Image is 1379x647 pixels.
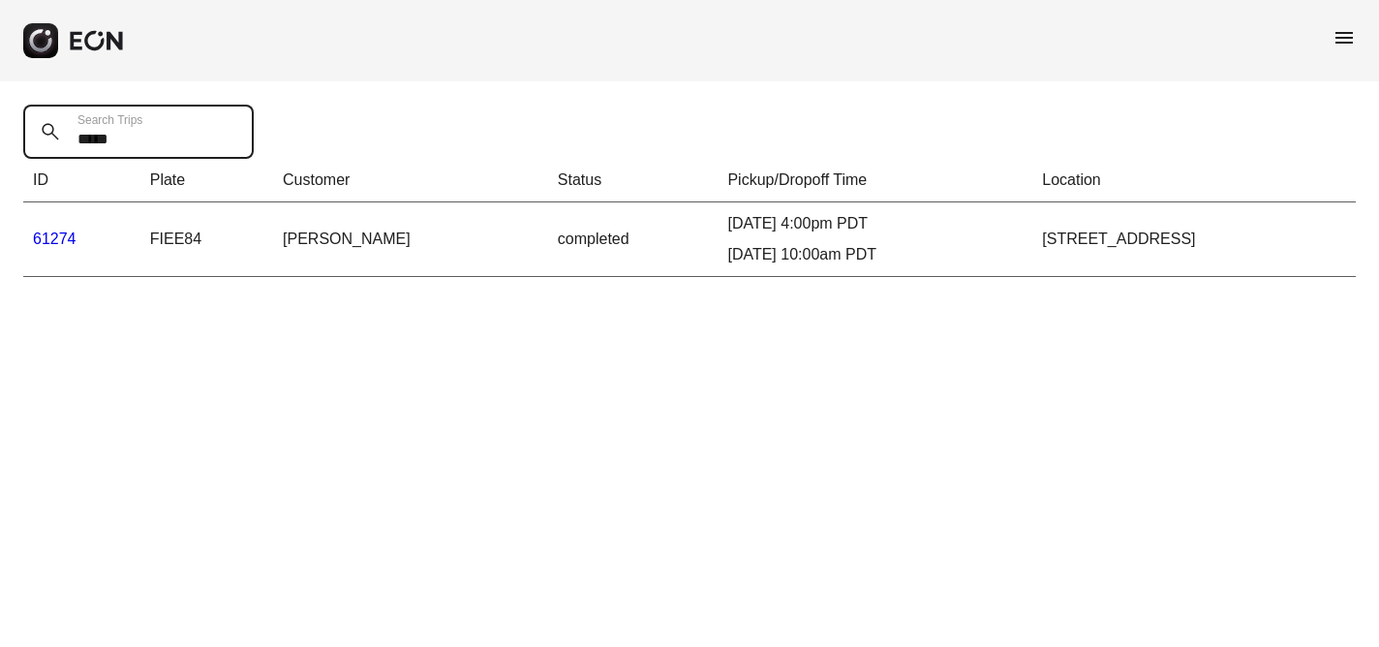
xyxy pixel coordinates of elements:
[77,112,142,128] label: Search Trips
[548,202,719,277] td: completed
[33,231,77,247] a: 61274
[1032,159,1356,202] th: Location
[548,159,719,202] th: Status
[727,212,1023,235] div: [DATE] 4:00pm PDT
[140,159,273,202] th: Plate
[718,159,1032,202] th: Pickup/Dropoff Time
[273,159,548,202] th: Customer
[1032,202,1356,277] td: [STREET_ADDRESS]
[23,159,140,202] th: ID
[140,202,273,277] td: FIEE84
[273,202,548,277] td: [PERSON_NAME]
[1333,26,1356,49] span: menu
[727,243,1023,266] div: [DATE] 10:00am PDT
